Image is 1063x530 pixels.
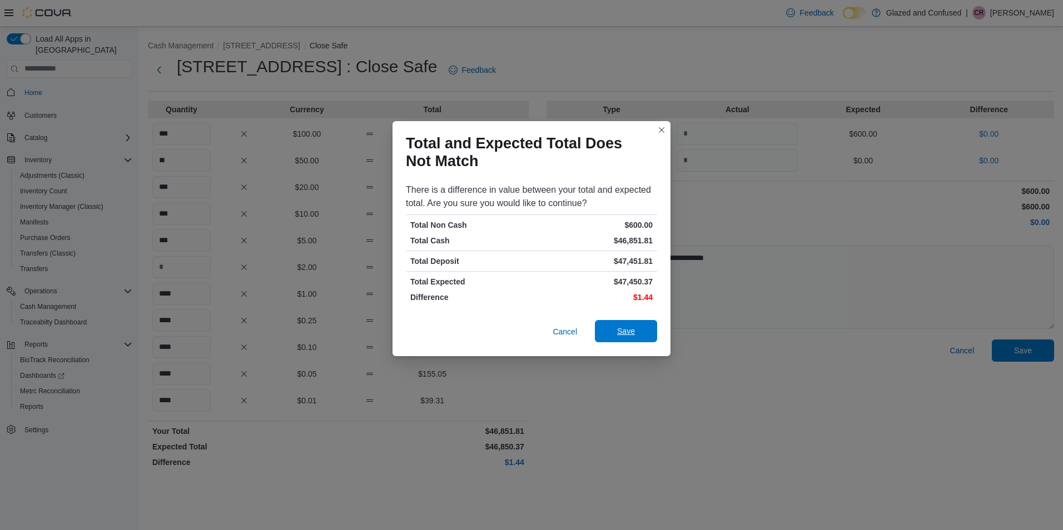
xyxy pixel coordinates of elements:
[410,276,529,287] p: Total Expected
[553,326,577,337] span: Cancel
[410,235,529,246] p: Total Cash
[410,292,529,303] p: Difference
[406,183,657,210] div: There is a difference in value between your total and expected total. Are you sure you would like...
[655,123,668,137] button: Closes this modal window
[595,320,657,342] button: Save
[534,292,653,303] p: $1.44
[534,256,653,267] p: $47,451.81
[410,256,529,267] p: Total Deposit
[548,321,582,343] button: Cancel
[406,134,648,170] h1: Total and Expected Total Does Not Match
[410,219,529,231] p: Total Non Cash
[534,235,653,246] p: $46,851.81
[534,219,653,231] p: $600.00
[617,326,635,337] span: Save
[534,276,653,287] p: $47,450.37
